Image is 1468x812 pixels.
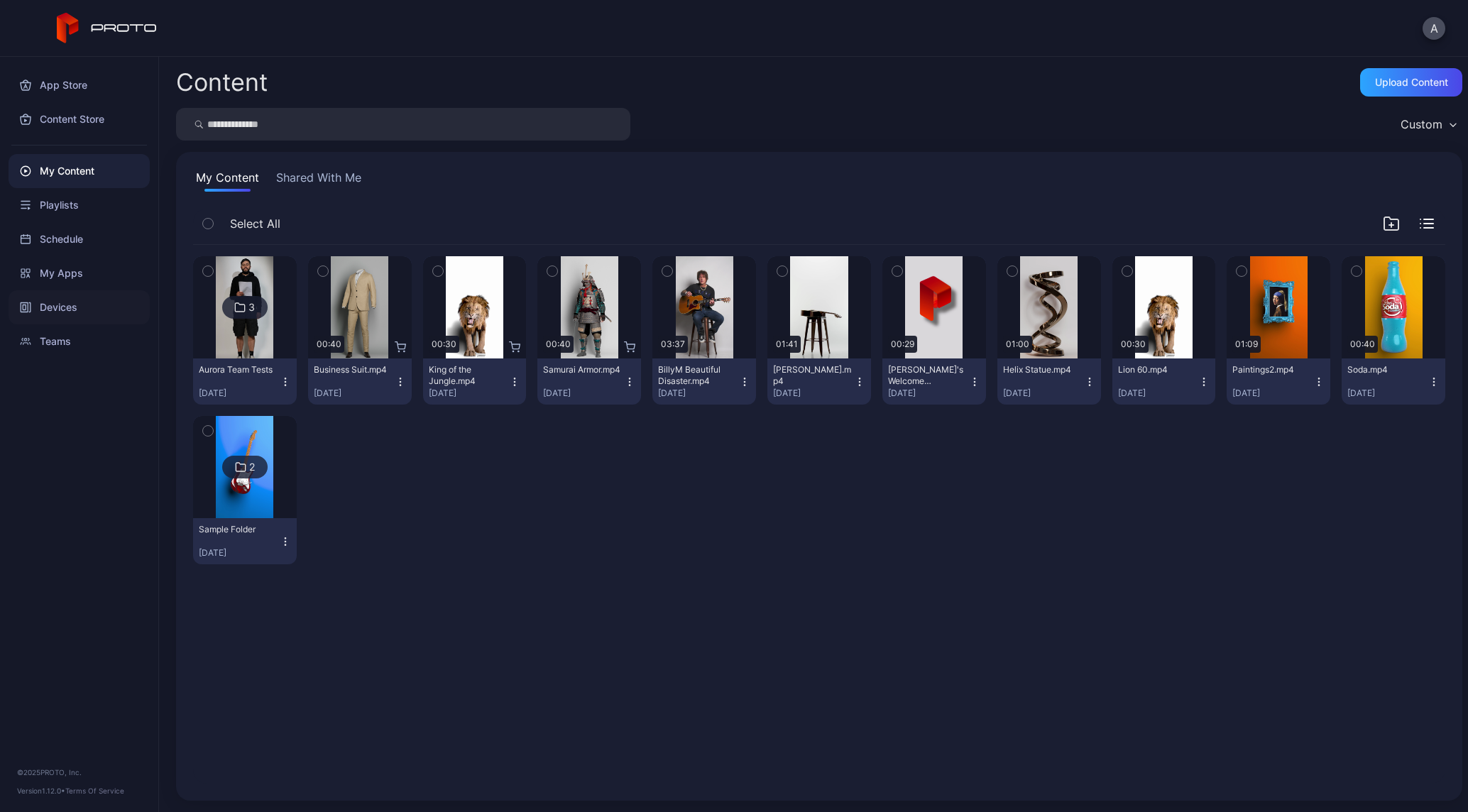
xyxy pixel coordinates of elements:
[9,68,150,102] a: App Store
[1342,358,1445,405] button: Soda.mp4[DATE]
[1375,77,1448,88] div: Upload Content
[17,767,141,778] div: © 2025 PROTO, Inc.
[199,388,280,399] div: [DATE]
[199,364,277,375] div: Aurora Team Tests
[423,358,527,405] button: King of the Jungle.mp4[DATE]
[882,358,986,405] button: [PERSON_NAME]'s Welcome Video.mp4[DATE]
[997,358,1101,405] button: Helix Statue.mp4[DATE]
[193,518,297,564] button: Sample Folder[DATE]
[1401,117,1442,131] div: Custom
[773,388,854,399] div: [DATE]
[1227,358,1330,405] button: Paintings2.mp4[DATE]
[1232,364,1310,375] div: Paintings2.mp4
[308,358,412,405] button: Business Suit.mp4[DATE]
[248,301,255,314] div: 3
[1347,388,1428,399] div: [DATE]
[9,256,150,290] a: My Apps
[1118,364,1196,375] div: Lion 60.mp4
[767,358,871,405] button: [PERSON_NAME].mp4[DATE]
[199,524,277,535] div: Sample Folder
[429,388,510,399] div: [DATE]
[193,358,297,405] button: Aurora Team Tests[DATE]
[314,388,395,399] div: [DATE]
[193,169,262,192] button: My Content
[888,388,969,399] div: [DATE]
[658,388,739,399] div: [DATE]
[9,290,150,324] a: Devices
[1393,108,1462,141] button: Custom
[65,786,124,795] a: Terms Of Service
[1003,364,1081,375] div: Helix Statue.mp4
[1360,68,1462,97] button: Upload Content
[314,364,392,375] div: Business Suit.mp4
[9,154,150,188] a: My Content
[249,461,255,473] div: 2
[1112,358,1216,405] button: Lion 60.mp4[DATE]
[1118,388,1199,399] div: [DATE]
[1347,364,1425,375] div: Soda.mp4
[429,364,507,387] div: King of the Jungle.mp4
[199,547,280,559] div: [DATE]
[543,364,621,375] div: Samurai Armor.mp4
[1232,388,1313,399] div: [DATE]
[1423,17,1445,40] button: A
[176,70,268,94] div: Content
[773,364,851,387] div: BillyM Silhouette.mp4
[652,358,756,405] button: BillyM Beautiful Disaster.mp4[DATE]
[658,364,736,387] div: BillyM Beautiful Disaster.mp4
[230,215,280,232] span: Select All
[17,786,65,795] span: Version 1.12.0 •
[543,388,624,399] div: [DATE]
[273,169,364,192] button: Shared With Me
[1003,388,1084,399] div: [DATE]
[9,222,150,256] a: Schedule
[9,188,150,222] a: Playlists
[9,102,150,136] a: Content Store
[537,358,641,405] button: Samurai Armor.mp4[DATE]
[9,324,150,358] a: Teams
[888,364,966,387] div: David's Welcome Video.mp4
